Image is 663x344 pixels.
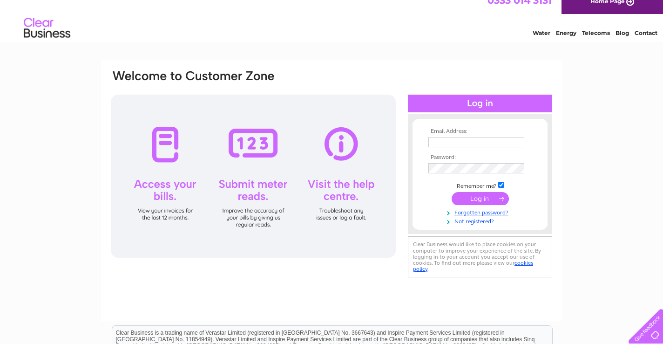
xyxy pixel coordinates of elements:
th: Password: [426,154,534,161]
a: Water [533,40,550,47]
td: Remember me? [426,180,534,190]
a: Forgotten password? [428,207,534,216]
a: Contact [635,40,657,47]
a: 0333 014 3131 [487,5,552,16]
a: Energy [556,40,576,47]
div: Clear Business would like to place cookies on your computer to improve your experience of the sit... [408,236,552,277]
input: Submit [452,192,509,205]
th: Email Address: [426,128,534,135]
a: cookies policy [413,260,533,272]
a: Blog [616,40,629,47]
div: Clear Business is a trading name of Verastar Limited (registered in [GEOGRAPHIC_DATA] No. 3667643... [112,5,552,45]
a: Telecoms [582,40,610,47]
img: logo.png [23,24,71,53]
a: Not registered? [428,216,534,225]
